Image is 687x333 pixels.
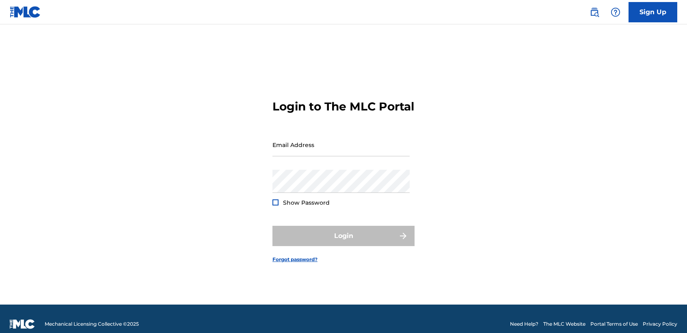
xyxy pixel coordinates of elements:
[543,320,585,328] a: The MLC Website
[283,199,330,206] span: Show Password
[646,294,687,333] iframe: Chat Widget
[629,2,677,22] a: Sign Up
[643,320,677,328] a: Privacy Policy
[272,99,414,114] h3: Login to The MLC Portal
[607,4,624,20] div: Help
[10,6,41,18] img: MLC Logo
[611,7,620,17] img: help
[590,7,599,17] img: search
[586,4,603,20] a: Public Search
[45,320,139,328] span: Mechanical Licensing Collective © 2025
[272,256,318,263] a: Forgot password?
[10,319,35,329] img: logo
[590,320,638,328] a: Portal Terms of Use
[510,320,538,328] a: Need Help?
